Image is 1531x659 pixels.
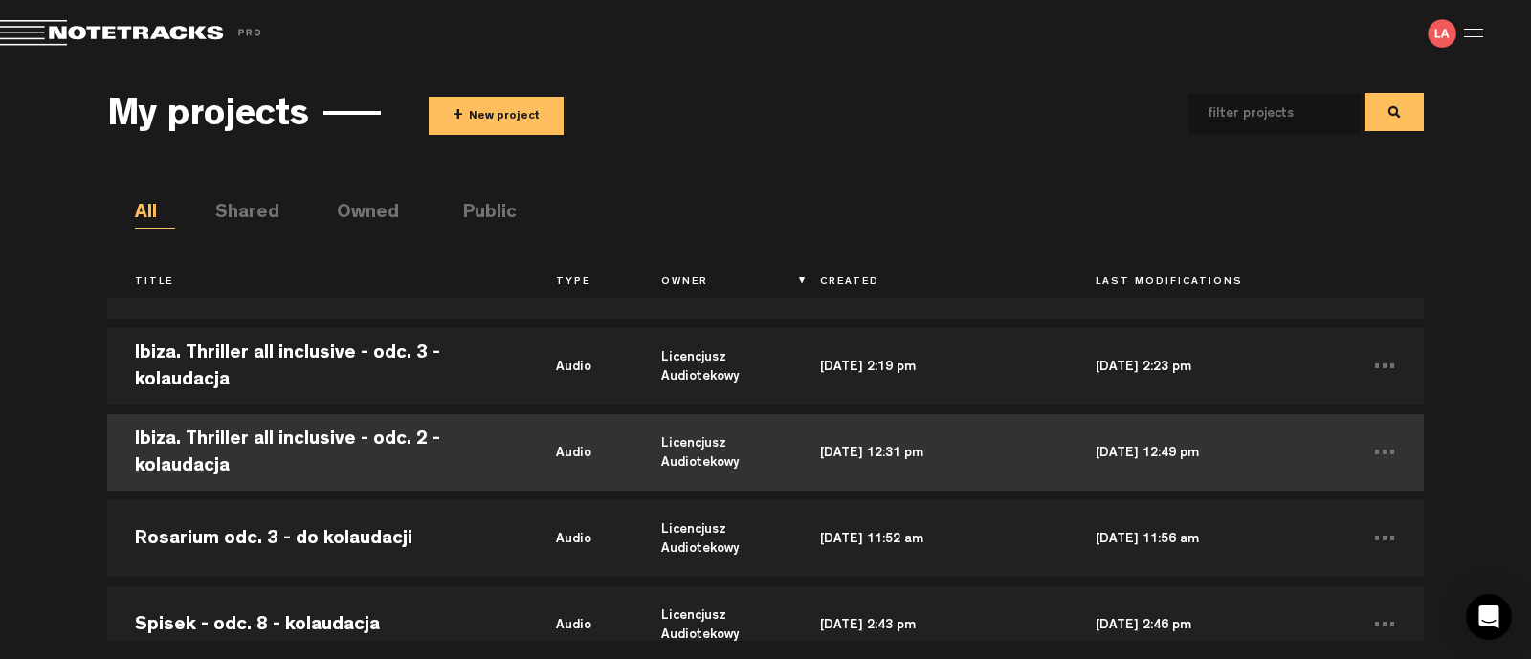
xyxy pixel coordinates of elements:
[633,409,791,495] td: Licencjusz Audiotekowy
[1344,495,1424,582] td: ...
[528,409,633,495] td: audio
[135,200,175,229] li: All
[528,495,633,582] td: audio
[107,409,528,495] td: Ibiza. Thriller all inclusive - odc. 2 - kolaudacja
[633,495,791,582] td: Licencjusz Audiotekowy
[1188,94,1330,134] input: filter projects
[1068,267,1344,299] th: Last Modifications
[215,200,255,229] li: Shared
[1068,409,1344,495] td: [DATE] 12:49 pm
[528,267,633,299] th: Type
[528,323,633,409] td: audio
[792,267,1069,299] th: Created
[107,97,309,139] h3: My projects
[792,409,1069,495] td: [DATE] 12:31 pm
[792,323,1069,409] td: [DATE] 2:19 pm
[792,495,1069,582] td: [DATE] 11:52 am
[1344,409,1424,495] td: ...
[107,267,528,299] th: Title
[463,200,503,229] li: Public
[453,105,463,127] span: +
[1068,495,1344,582] td: [DATE] 11:56 am
[107,323,528,409] td: Ibiza. Thriller all inclusive - odc. 3 - kolaudacja
[1068,323,1344,409] td: [DATE] 2:23 pm
[1344,323,1424,409] td: ...
[633,267,791,299] th: Owner
[107,495,528,582] td: Rosarium odc. 3 - do kolaudacji
[337,200,377,229] li: Owned
[429,97,564,135] button: +New project
[1466,594,1512,640] div: Open Intercom Messenger
[633,323,791,409] td: Licencjusz Audiotekowy
[1428,19,1456,48] img: letters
